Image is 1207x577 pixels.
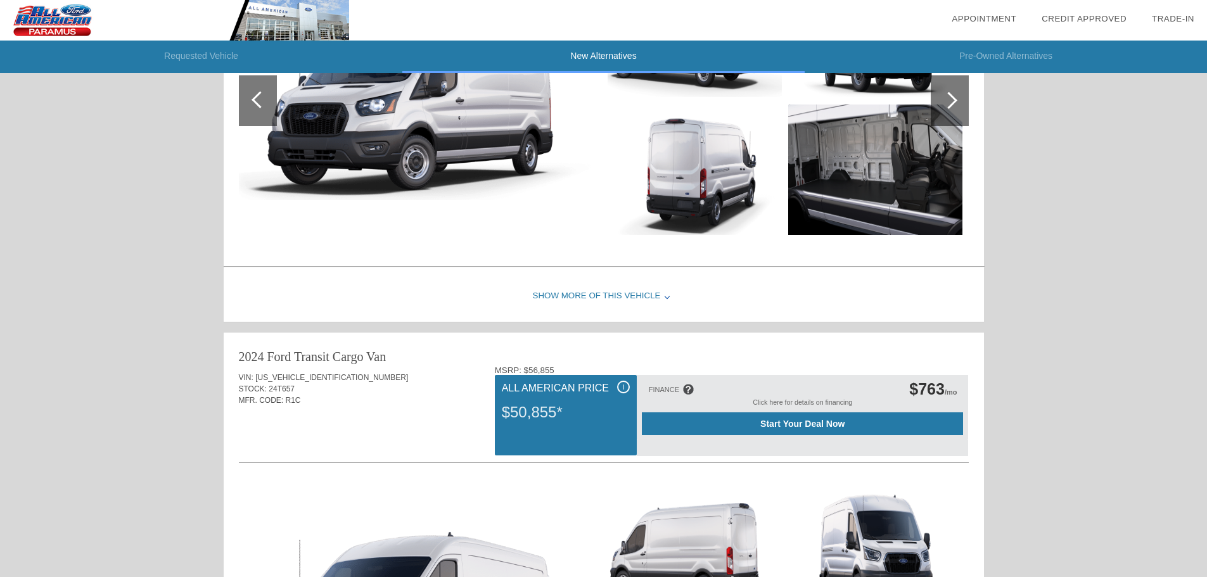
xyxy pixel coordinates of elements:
[658,419,947,429] span: Start Your Deal Now
[502,381,630,396] div: All American Price
[909,380,957,398] div: /mo
[649,386,679,393] div: FINANCE
[495,365,969,375] div: MSRP: $56,855
[286,396,301,405] span: R1C
[239,373,253,382] span: VIN:
[642,398,963,412] div: Click here for details on financing
[608,105,782,235] img: 3.png
[788,105,962,235] img: 5.png
[402,41,805,73] li: New Alternatives
[239,1,598,200] img: 1.png
[909,380,945,398] span: $763
[239,348,386,365] div: 2024 Ford Transit Cargo Van
[269,384,295,393] span: 24T657
[239,384,267,393] span: STOCK:
[1042,14,1127,23] a: Credit Approved
[805,41,1207,73] li: Pre-Owned Alternatives
[617,381,630,393] div: i
[952,14,1016,23] a: Appointment
[1152,14,1194,23] a: Trade-In
[239,396,284,405] span: MFR. CODE:
[255,373,408,382] span: [US_VEHICLE_IDENTIFICATION_NUMBER]
[502,396,630,429] div: $50,855*
[224,271,984,322] div: Show More of this Vehicle
[239,425,969,445] div: Quoted on [DATE] 3:59:39 PM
